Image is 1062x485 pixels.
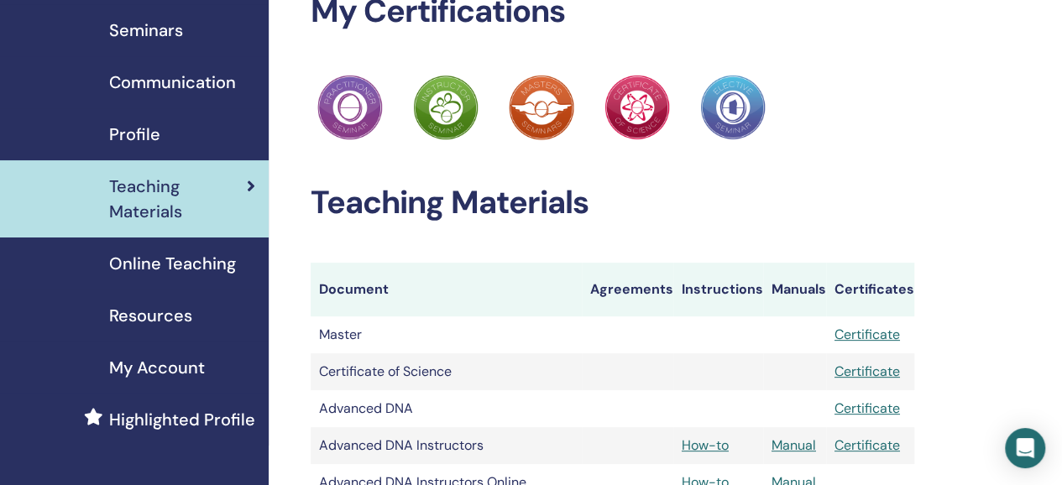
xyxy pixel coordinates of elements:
td: Advanced DNA Instructors [311,427,582,464]
th: Document [311,263,582,316]
span: Online Teaching [109,251,236,276]
img: Practitioner [413,75,479,140]
th: Agreements [582,263,673,316]
h2: Teaching Materials [311,184,914,222]
span: Teaching Materials [109,174,247,224]
img: Practitioner [604,75,670,140]
th: Instructions [673,263,763,316]
span: Seminars [109,18,183,43]
td: Certificate of Science [311,353,582,390]
span: Highlighted Profile [109,407,255,432]
td: Advanced DNA [311,390,582,427]
div: Open Intercom Messenger [1005,428,1045,468]
th: Manuals [763,263,826,316]
a: Manual [772,436,816,454]
a: Certificate [834,399,900,417]
img: Practitioner [509,75,574,140]
a: Certificate [834,326,900,343]
span: Communication [109,70,236,95]
td: Master [311,316,582,353]
a: Certificate [834,362,900,380]
a: How-to [682,436,729,454]
span: Profile [109,122,160,147]
th: Certificates [826,263,914,316]
span: Resources [109,303,192,328]
img: Practitioner [317,75,383,140]
img: Practitioner [700,75,766,140]
span: My Account [109,355,205,380]
a: Certificate [834,436,900,454]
